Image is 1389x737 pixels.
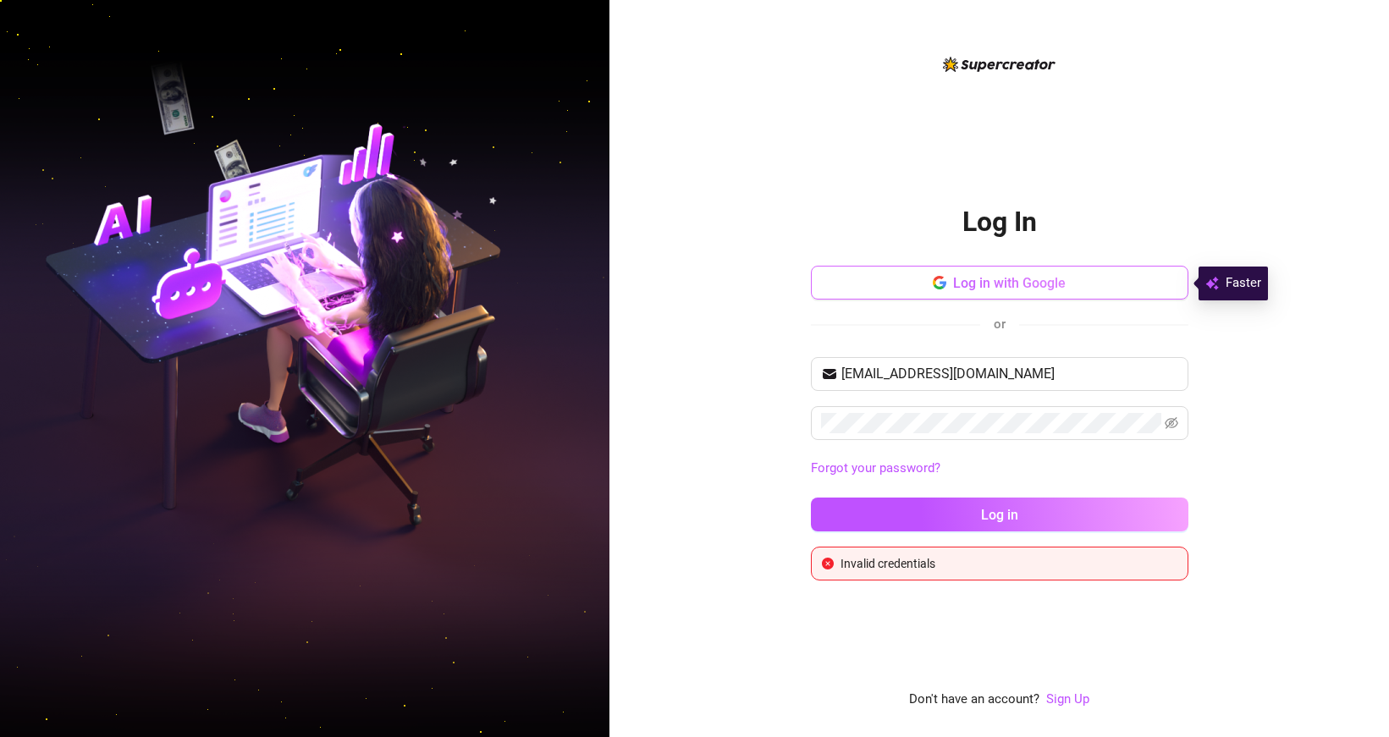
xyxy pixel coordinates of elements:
[811,460,940,476] a: Forgot your password?
[953,275,1066,291] span: Log in with Google
[811,498,1188,531] button: Log in
[841,364,1178,384] input: Your email
[811,459,1188,479] a: Forgot your password?
[1205,273,1219,294] img: svg%3e
[1165,416,1178,430] span: eye-invisible
[841,554,1177,573] div: Invalid credentials
[1046,691,1089,707] a: Sign Up
[1046,690,1089,710] a: Sign Up
[1226,273,1261,294] span: Faster
[962,205,1037,239] h2: Log In
[822,558,834,569] span: close-circle
[909,690,1039,710] span: Don't have an account?
[811,266,1188,300] button: Log in with Google
[981,507,1018,523] span: Log in
[943,57,1056,72] img: logo-BBDzfeDw.svg
[994,316,1006,332] span: or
